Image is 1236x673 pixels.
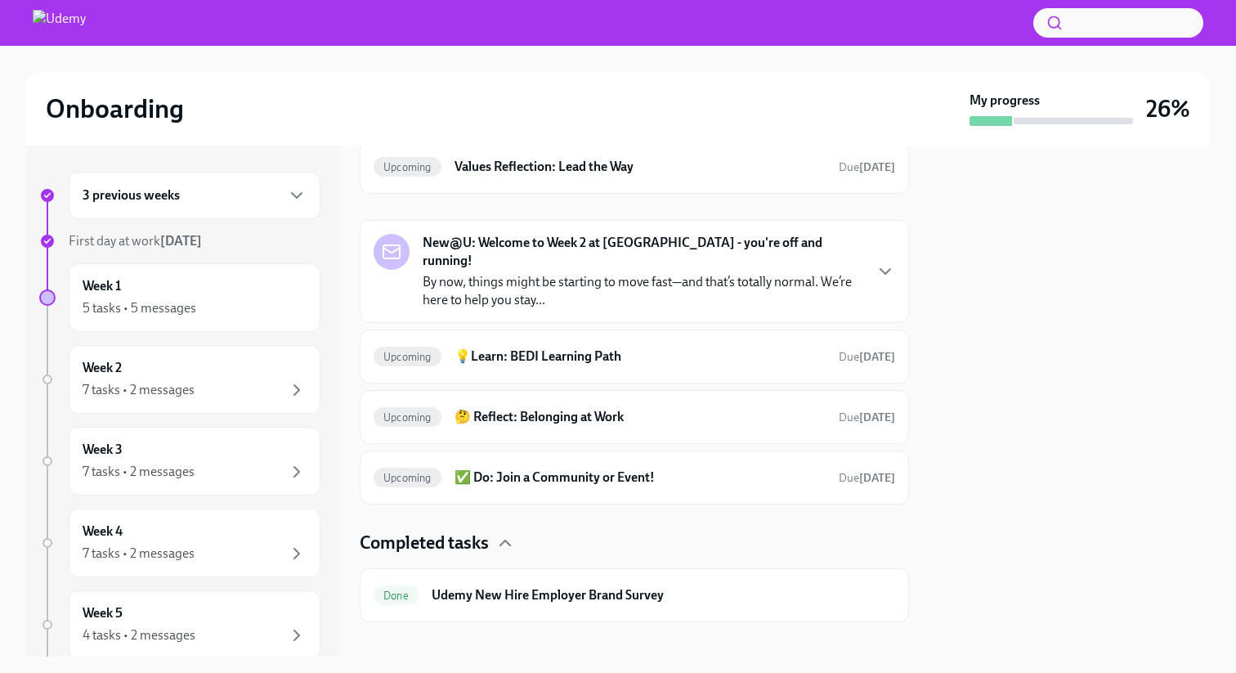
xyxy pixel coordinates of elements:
div: 4 tasks • 2 messages [83,626,195,644]
span: Upcoming [374,351,441,363]
h6: Week 2 [83,359,122,377]
h6: Week 4 [83,523,123,541]
div: Completed tasks [360,531,909,555]
span: October 18th, 2025 05:30 [839,410,895,425]
a: First day at work[DATE] [39,232,320,250]
strong: [DATE] [160,233,202,249]
p: By now, things might be starting to move fast—and that’s totally normal. We’re here to help you s... [423,273,862,309]
h2: Onboarding [46,92,184,125]
span: Due [839,160,895,174]
a: Week 54 tasks • 2 messages [39,590,320,659]
div: 7 tasks • 2 messages [83,463,195,481]
h6: 💡Learn: BEDI Learning Path [455,348,826,366]
span: Upcoming [374,161,441,173]
span: Done [374,590,419,602]
a: Upcoming🤔 Reflect: Belonging at WorkDue[DATE] [374,404,895,430]
strong: [DATE] [859,411,895,424]
a: Week 27 tasks • 2 messages [39,345,320,414]
span: October 18th, 2025 05:30 [839,470,895,486]
a: Upcoming✅ Do: Join a Community or Event!Due[DATE] [374,464,895,491]
div: 5 tasks • 5 messages [83,299,196,317]
span: Due [839,350,895,364]
h6: Week 5 [83,604,123,622]
strong: [DATE] [859,471,895,485]
strong: [DATE] [859,350,895,364]
h4: Completed tasks [360,531,489,555]
a: DoneUdemy New Hire Employer Brand Survey [374,582,895,608]
span: October 13th, 2025 04:30 [839,159,895,175]
h3: 26% [1146,94,1190,123]
a: Week 47 tasks • 2 messages [39,509,320,577]
h6: 🤔 Reflect: Belonging at Work [455,408,826,426]
div: 7 tasks • 2 messages [83,545,195,563]
h6: 3 previous weeks [83,186,180,204]
span: Upcoming [374,411,441,424]
a: Week 15 tasks • 5 messages [39,263,320,332]
strong: My progress [970,92,1040,110]
h6: ✅ Do: Join a Community or Event! [455,469,826,487]
strong: [DATE] [859,160,895,174]
strong: New@U: Welcome to Week 2 at [GEOGRAPHIC_DATA] - you're off and running! [423,234,862,270]
a: Upcoming💡Learn: BEDI Learning PathDue[DATE] [374,343,895,370]
span: Upcoming [374,472,441,484]
h6: Week 1 [83,277,121,295]
span: First day at work [69,233,202,249]
div: 3 previous weeks [69,172,320,219]
h6: Week 3 [83,441,123,459]
span: Due [839,471,895,485]
a: UpcomingValues Reflection: Lead the WayDue[DATE] [374,154,895,180]
h6: Values Reflection: Lead the Way [455,158,826,176]
a: Week 37 tasks • 2 messages [39,427,320,496]
h6: Udemy New Hire Employer Brand Survey [432,586,895,604]
span: October 18th, 2025 05:30 [839,349,895,365]
div: 7 tasks • 2 messages [83,381,195,399]
span: Due [839,411,895,424]
img: Udemy [33,10,86,36]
